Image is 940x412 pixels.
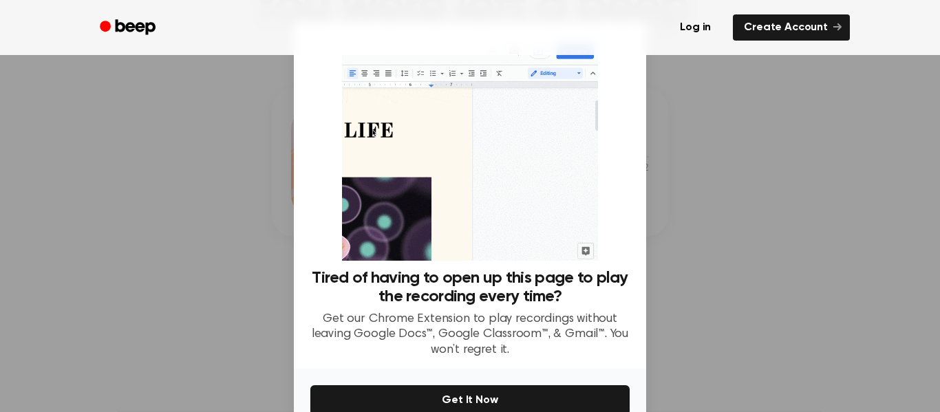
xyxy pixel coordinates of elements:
a: Create Account [733,14,850,41]
a: Beep [90,14,168,41]
h3: Tired of having to open up this page to play the recording every time? [310,269,630,306]
a: Log in [666,12,725,43]
p: Get our Chrome Extension to play recordings without leaving Google Docs™, Google Classroom™, & Gm... [310,312,630,358]
img: Beep extension in action [342,39,597,261]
